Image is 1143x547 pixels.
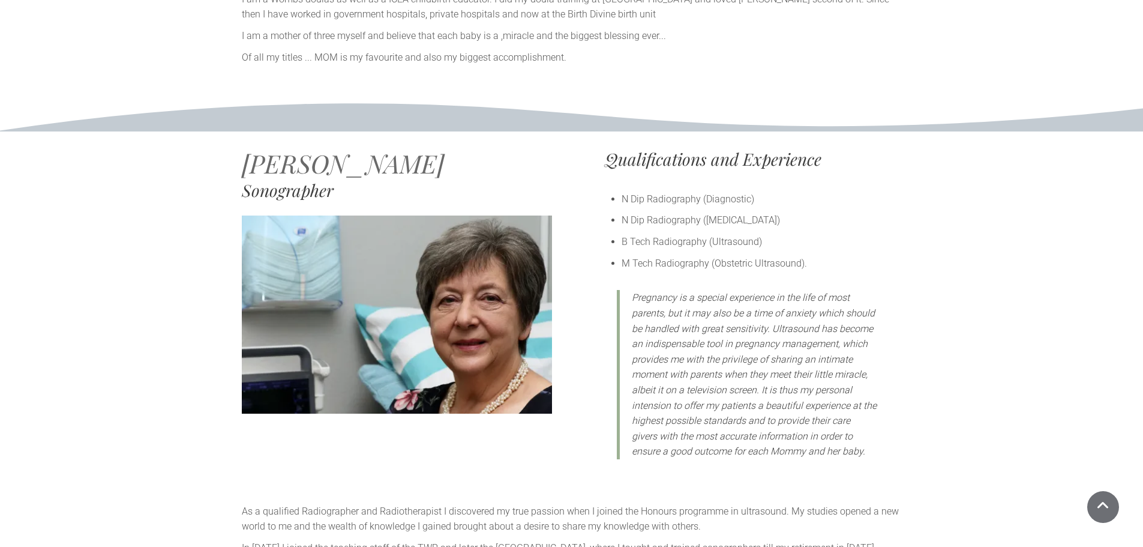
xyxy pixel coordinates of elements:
li: M Tech Radiography (Obstetric Ultrasound). [622,256,902,271]
h3: Qualifications and Experience [605,151,902,168]
p: As a qualified Radiographer and Radiotherapist I discovered my true passion when I joined the Hon... [242,504,902,534]
p: Of all my titles ... MOM is my favourite and also my biggest accomplishment. [242,50,902,65]
span: Pregnancy is a special experience in the life of most parents, but it may also be a time of anxie... [632,292,877,457]
li: B Tech Radiography (Ultrasound) [622,234,902,250]
li: N Dip Radiography ([MEDICAL_DATA]) [622,213,902,228]
h3: Sonographer [242,182,552,199]
li: N Dip Radiography (Diagnostic) [622,192,902,207]
a: Scroll To Top [1087,491,1119,523]
p: I am a mother of three myself and believe that each baby is a ,miracle and the biggest blessing e... [242,28,902,44]
h2: [PERSON_NAME] [242,151,552,176]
